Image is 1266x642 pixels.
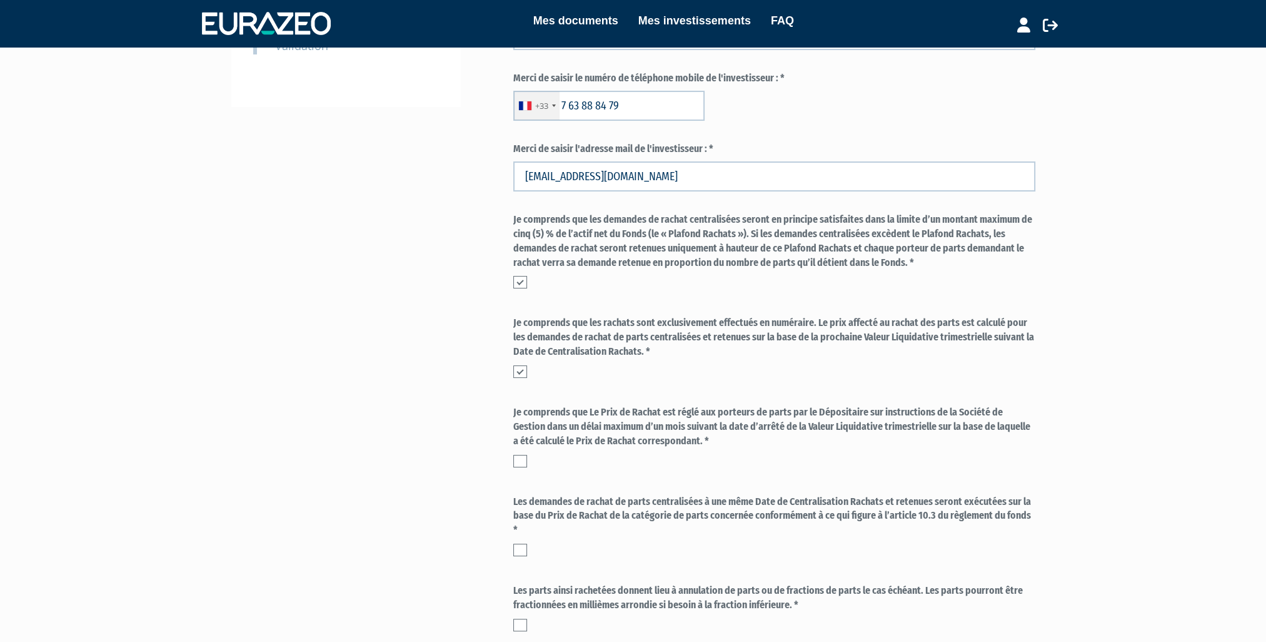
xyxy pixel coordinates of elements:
[513,405,1035,449] label: Je comprends que Le Prix de Rachat est réglé aux porteurs de parts par le Dépositaire sur instruc...
[513,213,1035,270] label: Je comprends que les demandes de rachat centralisées seront en principe satisfaites dans la limit...
[533,12,618,29] a: Mes documents
[513,316,1035,359] label: Je comprends que les rachats sont exclusivement effectués en numéraire. Le prix affecté au rachat...
[513,71,1035,86] label: Merci de saisir le numéro de téléphone mobile de l'investisseur : *
[535,100,548,112] div: +33
[771,12,794,29] a: FAQ
[275,38,328,53] small: Validation
[638,12,751,29] a: Mes investissements
[513,91,705,121] input: 6 12 34 56 78
[514,91,560,120] div: France: +33
[513,142,1035,156] label: Merci de saisir l'adresse mail de l'investisseur : *
[202,12,331,34] img: 1732889491-logotype_eurazeo_blanc_rvb.png
[513,495,1035,538] label: Les demandes de rachat de parts centralisées à une même Date de Centralisation Rachats et retenue...
[513,584,1035,613] label: Les parts ainsi rachetées donnent lieu à annulation de parts ou de fractions de parts le cas éché...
